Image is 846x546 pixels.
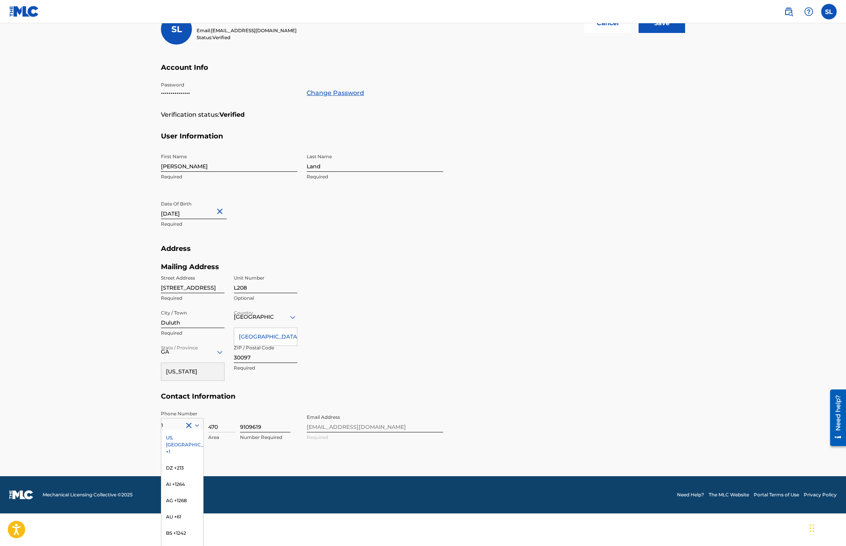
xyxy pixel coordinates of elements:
[208,434,235,441] p: Area
[161,244,685,263] h5: Address
[161,363,224,380] div: [US_STATE]
[161,340,198,351] label: State / Province
[161,476,203,492] div: AI +1264
[234,365,297,371] p: Required
[161,88,297,98] p: •••••••••••••••
[801,4,817,19] div: Help
[709,491,749,498] a: The MLC Website
[161,63,685,81] h5: Account Info
[234,305,253,316] label: Country
[197,27,297,34] p: Email:
[212,35,230,40] span: Verified
[161,173,297,180] p: Required
[807,509,846,546] iframe: Chat Widget
[161,525,203,541] div: BS +1242
[677,491,704,498] a: Need Help?
[219,110,245,119] strong: Verified
[211,28,297,33] span: [EMAIL_ADDRESS][DOMAIN_NAME]
[9,6,39,17] img: MLC Logo
[234,328,297,346] div: [GEOGRAPHIC_DATA]
[307,173,443,180] p: Required
[171,24,182,35] span: SL
[161,295,224,302] p: Required
[215,199,227,223] button: Close
[810,517,814,540] div: Drag
[639,14,685,33] input: Save
[161,110,219,119] p: Verification status:
[9,490,33,499] img: logo
[754,491,799,498] a: Portal Terms of Use
[161,509,203,525] div: AU +61
[240,434,290,441] p: Number Required
[234,295,297,302] p: Optional
[161,460,203,476] div: DZ +213
[307,88,364,98] a: Change Password
[161,81,297,88] p: Password
[161,330,224,337] p: Required
[161,263,297,271] h5: Mailing Address
[161,221,297,228] p: Required
[824,387,846,449] iframe: Resource Center
[43,491,133,498] span: Mechanical Licensing Collective © 2025
[161,492,203,509] div: AG +1268
[804,7,813,16] img: help
[804,491,837,498] a: Privacy Policy
[821,4,837,19] div: User Menu
[584,14,631,33] button: Cancel
[161,392,685,410] h5: Contact Information
[161,430,203,460] div: US, [GEOGRAPHIC_DATA] +1
[781,4,796,19] a: Public Search
[784,7,793,16] img: search
[161,132,685,150] h5: User Information
[197,34,297,41] p: Status:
